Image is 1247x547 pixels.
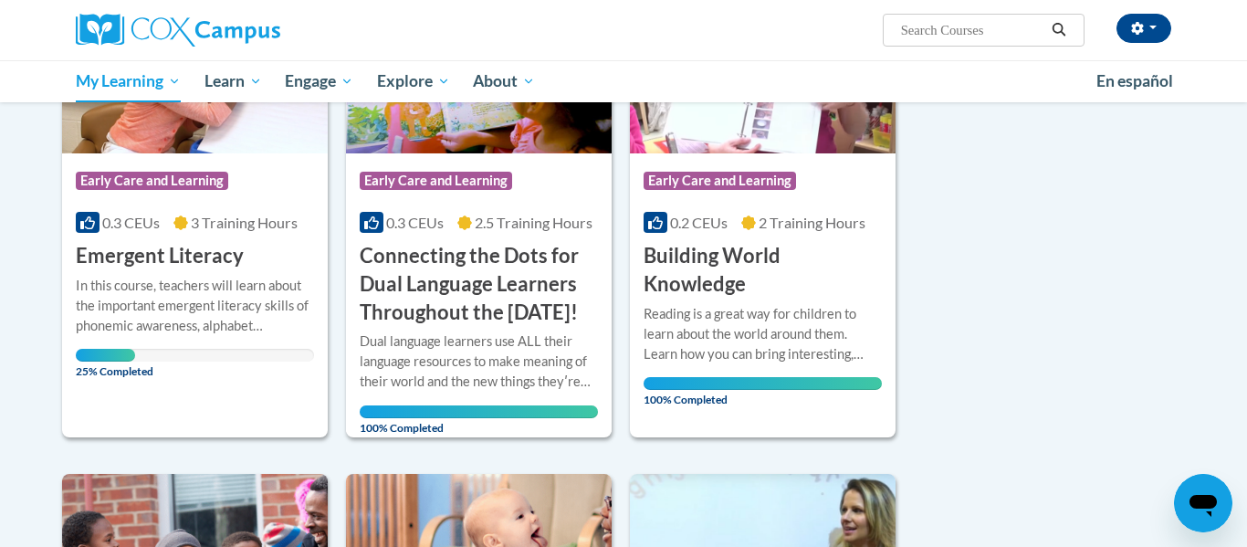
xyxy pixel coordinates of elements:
span: Early Care and Learning [360,172,512,190]
span: Early Care and Learning [76,172,228,190]
span: 100% Completed [644,377,882,406]
a: Cox Campus [76,14,423,47]
button: Account Settings [1116,14,1171,43]
h3: Connecting the Dots for Dual Language Learners Throughout the [DATE]! [360,242,598,326]
span: 2.5 Training Hours [475,214,592,231]
span: 25% Completed [76,349,135,378]
span: 2 Training Hours [759,214,865,231]
div: Your progress [76,349,135,362]
button: Search [1045,19,1073,41]
div: Your progress [360,405,598,418]
span: About [473,70,535,92]
span: En español [1096,71,1173,90]
input: Search Courses [899,19,1045,41]
a: My Learning [64,60,193,102]
a: About [462,60,548,102]
span: 0.3 CEUs [102,214,160,231]
a: Engage [273,60,365,102]
div: Dual language learners use ALL their language resources to make meaning of their world and the ne... [360,331,598,392]
span: 0.3 CEUs [386,214,444,231]
span: Early Care and Learning [644,172,796,190]
span: Engage [285,70,353,92]
h3: Emergent Literacy [76,242,244,270]
span: 3 Training Hours [191,214,298,231]
span: 0.2 CEUs [670,214,728,231]
span: Explore [377,70,450,92]
a: Explore [365,60,462,102]
img: Cox Campus [76,14,280,47]
div: Your progress [644,377,882,390]
a: En español [1085,62,1185,100]
div: Reading is a great way for children to learn about the world around them. Learn how you can bring... [644,304,882,364]
span: 100% Completed [360,405,598,435]
div: In this course, teachers will learn about the important emergent literacy skills of phonemic awar... [76,276,314,336]
a: Learn [193,60,274,102]
span: Learn [204,70,262,92]
h3: Building World Knowledge [644,242,882,299]
div: Main menu [48,60,1199,102]
span: My Learning [76,70,181,92]
iframe: Button to launch messaging window [1174,474,1232,532]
